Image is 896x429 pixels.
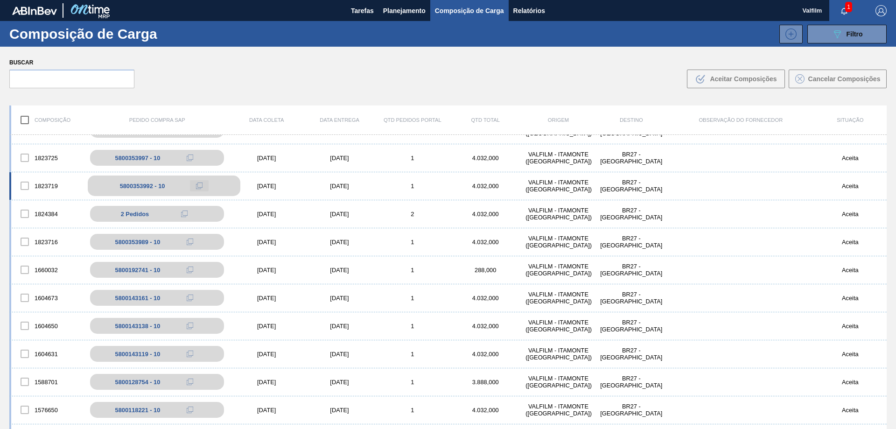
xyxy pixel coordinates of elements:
[11,344,84,364] div: 1604631
[303,295,376,302] div: [DATE]
[230,267,303,274] div: [DATE]
[181,152,199,163] div: Copiar
[181,348,199,359] div: Copiar
[115,379,161,386] div: 5800128754 - 10
[814,351,887,358] div: Aceita
[595,347,668,361] div: BR27 - Nova Minas
[845,2,852,12] span: 1
[181,376,199,387] div: Copiar
[595,151,668,165] div: BR27 - Nova Minas
[376,239,449,246] div: 1
[829,4,859,17] button: Notificações
[595,403,668,417] div: BR27 - Nova Minas
[710,75,777,83] span: Aceitar Composições
[376,211,449,218] div: 2
[814,183,887,190] div: Aceita
[115,407,161,414] div: 5800118221 - 10
[595,291,668,305] div: BR27 - Nova Minas
[376,267,449,274] div: 1
[522,347,595,361] div: VALFILM - ITAMONTE (MG)
[84,117,230,123] div: Pedido Compra SAP
[814,211,887,218] div: Aceita
[383,5,426,16] span: Planejamento
[376,295,449,302] div: 1
[595,117,668,123] div: Destino
[230,407,303,414] div: [DATE]
[181,292,199,303] div: Copiar
[11,260,84,280] div: 1660032
[875,5,887,16] img: Logout
[814,295,887,302] div: Aceita
[522,403,595,417] div: VALFILM - ITAMONTE (MG)
[11,204,84,224] div: 1824384
[230,211,303,218] div: [DATE]
[11,400,84,420] div: 1576650
[11,148,84,168] div: 1823725
[522,263,595,277] div: VALFILM - ITAMONTE (MG)
[376,351,449,358] div: 1
[449,379,522,386] div: 3.888,000
[303,267,376,274] div: [DATE]
[847,30,863,38] span: Filtro
[789,70,887,88] button: Cancelar Composições
[814,267,887,274] div: Aceita
[11,110,84,130] div: Composição
[449,183,522,190] div: 4.032,000
[230,117,303,123] div: Data coleta
[181,404,199,415] div: Copiar
[513,5,545,16] span: Relatórios
[814,155,887,162] div: Aceita
[807,25,887,43] button: Filtro
[808,75,881,83] span: Cancelar Composições
[11,232,84,252] div: 1823716
[12,7,57,15] img: TNhmsLtSVTkK8tSr43FrP2fwEKptu5GPRR3wAAAABJRU5ErkJggg==
[435,5,504,16] span: Composição de Carga
[190,180,209,191] div: Copiar
[522,235,595,249] div: VALFILM - ITAMONTE (MG)
[115,155,161,162] div: 5800353997 - 10
[11,316,84,336] div: 1604650
[11,372,84,392] div: 1588701
[230,379,303,386] div: [DATE]
[376,323,449,330] div: 1
[449,239,522,246] div: 4.032,000
[303,211,376,218] div: [DATE]
[115,323,161,330] div: 5800143138 - 10
[775,25,803,43] div: Nova Composição
[303,117,376,123] div: Data entrega
[449,323,522,330] div: 4.032,000
[115,295,161,302] div: 5800143161 - 10
[449,211,522,218] div: 4.032,000
[303,351,376,358] div: [DATE]
[303,183,376,190] div: [DATE]
[687,70,785,88] button: Aceitar Composições
[522,117,595,123] div: Origem
[175,208,194,219] div: Copiar
[230,183,303,190] div: [DATE]
[230,239,303,246] div: [DATE]
[230,155,303,162] div: [DATE]
[814,379,887,386] div: Aceita
[9,56,134,70] label: Buscar
[814,407,887,414] div: Aceita
[351,5,374,16] span: Tarefas
[376,379,449,386] div: 1
[181,236,199,247] div: Copiar
[120,183,165,190] div: 5800353992 - 10
[181,264,199,275] div: Copiar
[376,155,449,162] div: 1
[522,207,595,221] div: VALFILM - ITAMONTE (MG)
[230,323,303,330] div: [DATE]
[9,28,163,39] h1: Composição de Carga
[121,211,149,218] span: 2 Pedidos
[303,323,376,330] div: [DATE]
[303,155,376,162] div: [DATE]
[595,179,668,193] div: BR27 - Nova Minas
[522,375,595,389] div: VALFILM - ITAMONTE (MG)
[376,183,449,190] div: 1
[303,407,376,414] div: [DATE]
[449,295,522,302] div: 4.032,000
[11,288,84,308] div: 1604673
[230,295,303,302] div: [DATE]
[595,319,668,333] div: BR27 - Nova Minas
